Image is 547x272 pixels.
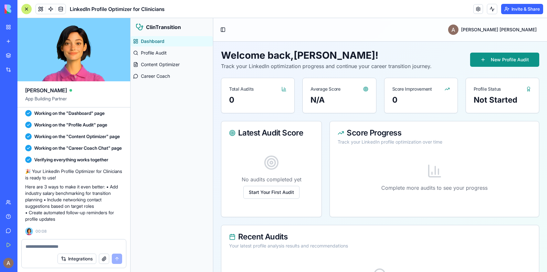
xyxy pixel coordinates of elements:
span: [PERSON_NAME] [PERSON_NAME] [331,8,406,15]
div: Latest Audit Score [99,111,183,119]
span: Dashboard [10,20,34,26]
div: Profile Status [343,68,371,74]
p: Track your LinkedIn optimization progress and continue your career transition journey. [90,44,301,52]
span: 00:08 [36,229,47,234]
button: Integrations [58,254,96,264]
span: Career Coach [10,55,39,61]
div: Recent Audits [99,215,401,223]
span: Profile Audit [10,32,36,38]
span: App Building Partner [25,96,122,107]
h1: Welcome back, [PERSON_NAME] ! [90,31,301,43]
p: Complete more audits to see your progress [207,166,401,174]
div: N/A [180,77,237,87]
button: Invite & Share [501,4,543,14]
span: Working on the "Content Optimizer" page [34,133,120,140]
span: Verifying everything works together [34,156,108,163]
img: Ella_00000_wcx2te.png [25,227,33,235]
img: ACg8ocJV6D3_6rN2XWQ9gC4Su6cEn1tsy63u5_3HgxpMOOOGh7gtYg=s96-c [318,6,328,17]
p: Here are 3 ways to make it even better: • Add industry salary benchmarking for transition plannin... [25,184,122,222]
button: [PERSON_NAME] [PERSON_NAME] [312,5,411,18]
div: Not Started [343,77,401,87]
p: No audits completed yet [111,157,171,165]
div: Score Progress [207,111,401,119]
button: New Profile Audit [340,35,409,49]
p: 🎉 Your LinkedIn Profile Optimizer for Clinicians is ready to use! [25,168,122,181]
span: LinkedIn Profile Optimizer for Clinicians [70,5,164,13]
div: Total Audits [99,68,123,74]
span: Working on the "Dashboard" page [34,110,105,116]
div: Average Score [180,68,210,74]
div: 0 [262,77,319,87]
div: Score Improvement [262,68,301,74]
a: Start Your First Audit [113,171,169,177]
div: Track your LinkedIn profile optimization over time [207,121,401,127]
button: Start Your First Audit [113,168,169,181]
div: 0 [99,77,156,87]
span: Working on the "Career Coach Chat" page [34,145,122,151]
img: ACg8ocJV6D3_6rN2XWQ9gC4Su6cEn1tsy63u5_3HgxpMOOOGh7gtYg=s96-c [3,258,14,268]
span: Content Optimizer [10,43,49,50]
span: Working on the "Profile Audit" page [34,122,107,128]
span: ClinTransition [16,5,50,13]
div: Your latest profile analysis results and recommendations [99,225,401,231]
img: logo [5,5,45,14]
span: [PERSON_NAME] [25,86,67,94]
